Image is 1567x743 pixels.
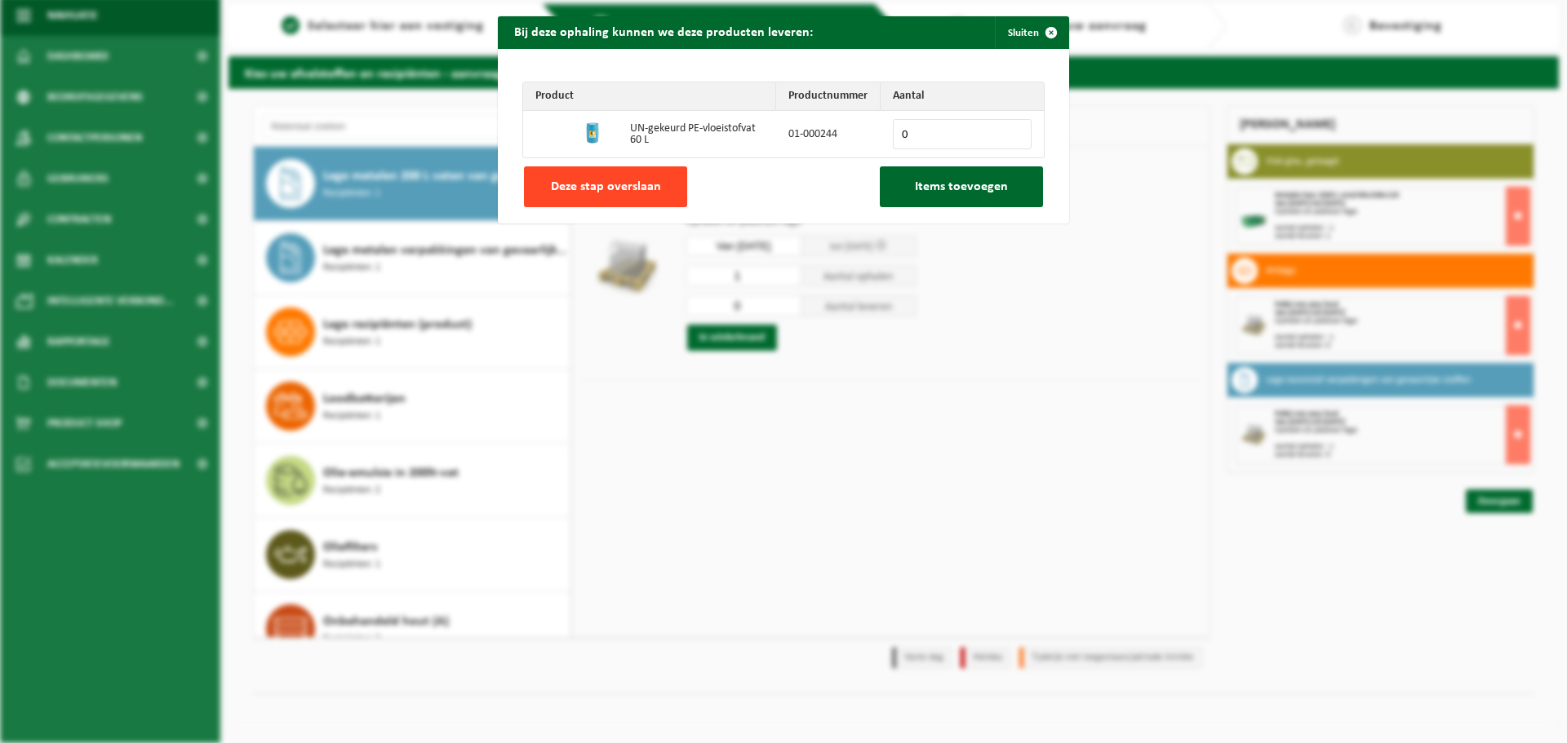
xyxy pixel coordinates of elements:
[523,82,776,111] th: Product
[551,180,661,193] span: Deze stap overslaan
[881,82,1044,111] th: Aantal
[524,166,687,207] button: Deze stap overslaan
[776,111,881,157] td: 01-000244
[579,120,606,146] img: 01-000244
[776,82,881,111] th: Productnummer
[995,16,1068,49] button: Sluiten
[618,111,776,157] td: UN-gekeurd PE-vloeistofvat 60 L
[498,16,829,47] h2: Bij deze ophaling kunnen we deze producten leveren:
[915,180,1008,193] span: Items toevoegen
[880,166,1043,207] button: Items toevoegen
